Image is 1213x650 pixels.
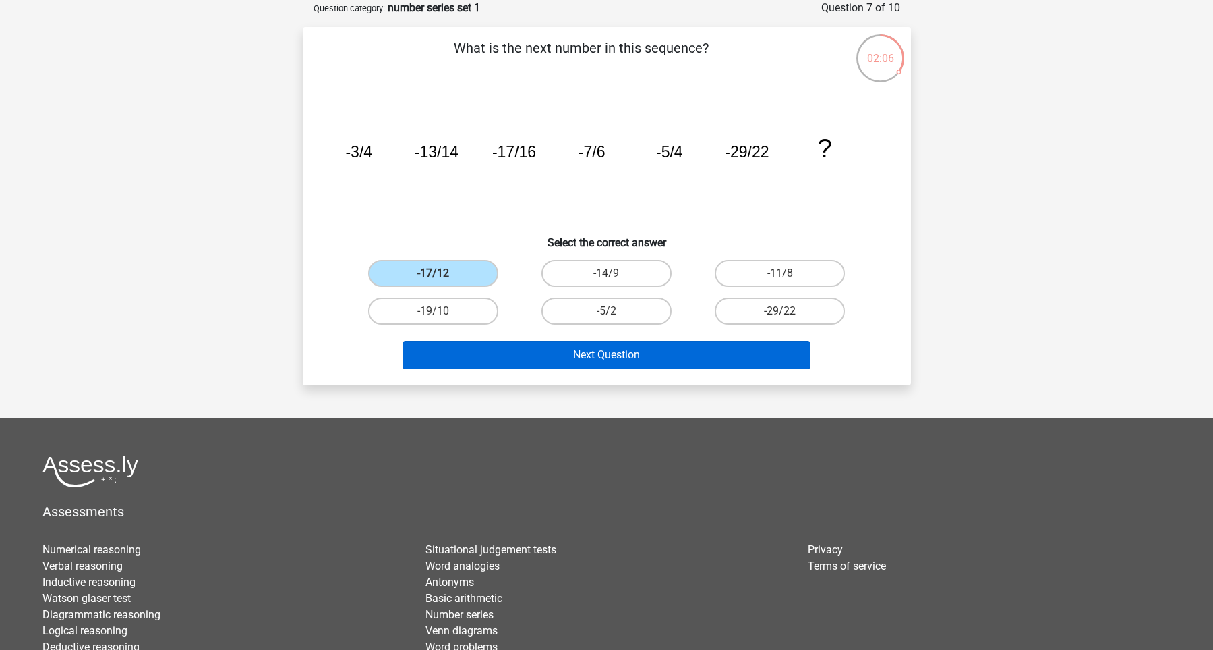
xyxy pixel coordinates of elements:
[425,592,502,605] a: Basic arithmetic
[655,143,682,161] tspan: -5/4
[42,456,138,487] img: Assessly logo
[492,143,535,161] tspan: -17/16
[414,143,458,161] tspan: -13/14
[425,576,474,589] a: Antonyms
[42,543,141,556] a: Numerical reasoning
[324,225,889,249] h6: Select the correct answer
[715,298,845,325] label: -29/22
[42,560,123,572] a: Verbal reasoning
[425,608,494,621] a: Number series
[368,260,498,287] label: -17/12
[425,560,500,572] a: Word analogies
[345,143,372,161] tspan: -3/4
[817,134,831,163] tspan: ?
[42,504,1171,520] h5: Assessments
[541,298,672,325] label: -5/2
[855,33,906,67] div: 02:06
[403,341,810,369] button: Next Question
[808,543,843,556] a: Privacy
[725,143,769,161] tspan: -29/22
[541,260,672,287] label: -14/9
[42,624,127,637] a: Logical reasoning
[578,143,605,161] tspan: -7/6
[425,543,556,556] a: Situational judgement tests
[808,560,886,572] a: Terms of service
[388,1,480,14] strong: number series set 1
[425,624,498,637] a: Venn diagrams
[42,592,131,605] a: Watson glaser test
[715,260,845,287] label: -11/8
[368,298,498,325] label: -19/10
[314,3,385,13] small: Question category:
[324,38,839,78] p: What is the next number in this sequence?
[42,576,136,589] a: Inductive reasoning
[42,608,160,621] a: Diagrammatic reasoning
